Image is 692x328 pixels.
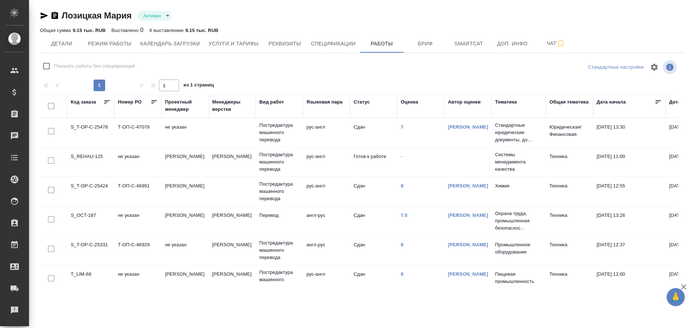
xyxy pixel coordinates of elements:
[73,28,106,33] p: 9.15 тыс. RUB
[670,289,682,305] span: 🙏
[209,238,256,263] td: [PERSON_NAME]
[593,208,666,234] td: [DATE] 13:26
[44,39,79,48] span: Детали
[593,149,666,175] td: [DATE] 11:00
[495,39,530,48] span: Доп. инфо
[209,39,259,48] span: Услуги и тарифы
[401,242,403,247] a: 8
[114,267,161,292] td: не указан
[267,39,302,48] span: Реквизиты
[593,120,666,145] td: [DATE] 13:30
[212,98,252,113] div: Менеджеры верстки
[667,288,685,306] button: 🙏
[546,120,593,145] td: Юридическая/Финансовая
[495,122,542,143] p: Стандартные юридические документы, до...
[593,238,666,263] td: [DATE] 12:37
[401,212,408,218] a: 7.5
[114,120,161,145] td: Т-ОП-С-47078
[259,181,299,202] p: Постредактура машинного перевода
[67,120,114,145] td: S_T-OP-C-25478
[165,98,205,113] div: Проектный менеджер
[184,81,214,91] span: из 1 страниц
[161,267,209,292] td: [PERSON_NAME]
[50,11,59,20] button: Скопировать ссылку
[71,98,96,106] div: Код заказа
[495,271,542,285] p: Пищевая промышленность
[54,62,135,70] span: Показать работы без спецификаций
[408,39,443,48] span: Бриф
[549,98,589,106] div: Общая тематика
[350,179,397,204] td: Сдан
[597,98,626,106] div: Дата начала
[546,179,593,204] td: Техника
[303,120,350,145] td: рус-англ
[118,98,141,106] div: Номер PO
[495,98,517,106] div: Тематика
[303,267,350,292] td: рус-англ
[137,11,172,21] div: Активен
[495,182,542,190] p: Химия
[495,151,542,173] p: Системы менеджмента качества
[161,179,209,204] td: [PERSON_NAME]
[452,39,486,48] span: Smartcat
[303,208,350,234] td: англ-рус
[67,179,114,204] td: S_T-OP-C-25424
[140,39,200,48] span: Календарь загрузки
[586,62,646,73] div: split button
[40,28,73,33] p: Общая сумма
[350,267,397,292] td: Сдан
[401,154,402,159] a: -
[401,124,403,130] a: 7
[350,208,397,234] td: Сдан
[114,208,161,234] td: не указан
[141,13,163,19] button: Активен
[448,242,488,247] a: [PERSON_NAME]
[646,58,663,76] span: Настроить таблицу
[114,149,161,175] td: не указан
[303,149,350,175] td: рус-англ
[303,179,350,204] td: рус-англ
[67,149,114,175] td: S_REHAU-125
[401,271,403,277] a: 8
[495,241,542,256] p: Промышленное оборудование
[111,28,140,33] p: Выставлено
[259,269,299,291] p: Постредактура машинного перевода
[556,39,565,48] svg: Подписаться
[62,11,132,20] a: Лозицкая Мария
[259,151,299,173] p: Постредактура машинного перевода
[303,238,350,263] td: англ-рус
[185,28,218,33] p: 9.15 тыс. RUB
[448,183,488,189] a: [PERSON_NAME]
[593,267,666,292] td: [DATE] 12:00
[350,238,397,263] td: Сдан
[448,98,481,106] div: Автор оценки
[149,28,185,33] p: К выставлению
[546,238,593,263] td: Техника
[593,179,666,204] td: [DATE] 12:55
[111,26,144,35] div: 0
[306,98,343,106] div: Языковая пара
[350,120,397,145] td: Сдан
[259,212,299,219] p: Перевод
[259,98,284,106] div: Вид работ
[539,39,573,48] span: Чат
[209,267,256,292] td: [PERSON_NAME]
[161,208,209,234] td: [PERSON_NAME]
[663,60,678,74] span: Посмотреть информацию
[40,11,49,20] button: Скопировать ссылку для ЯМессенджера
[67,267,114,292] td: T_LIM-68
[448,124,488,130] a: [PERSON_NAME]
[88,39,132,48] span: Режим работы
[161,120,209,145] td: не указан
[209,149,256,175] td: [PERSON_NAME]
[161,149,209,175] td: [PERSON_NAME]
[161,238,209,263] td: не указан
[350,149,397,175] td: Готов к работе
[259,122,299,143] p: Постредактура машинного перевода
[546,267,593,292] td: Техника
[209,208,256,234] td: [PERSON_NAME]
[448,212,488,218] a: [PERSON_NAME]
[448,271,488,277] a: [PERSON_NAME]
[67,208,114,234] td: S_OCT-187
[311,39,355,48] span: Спецификации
